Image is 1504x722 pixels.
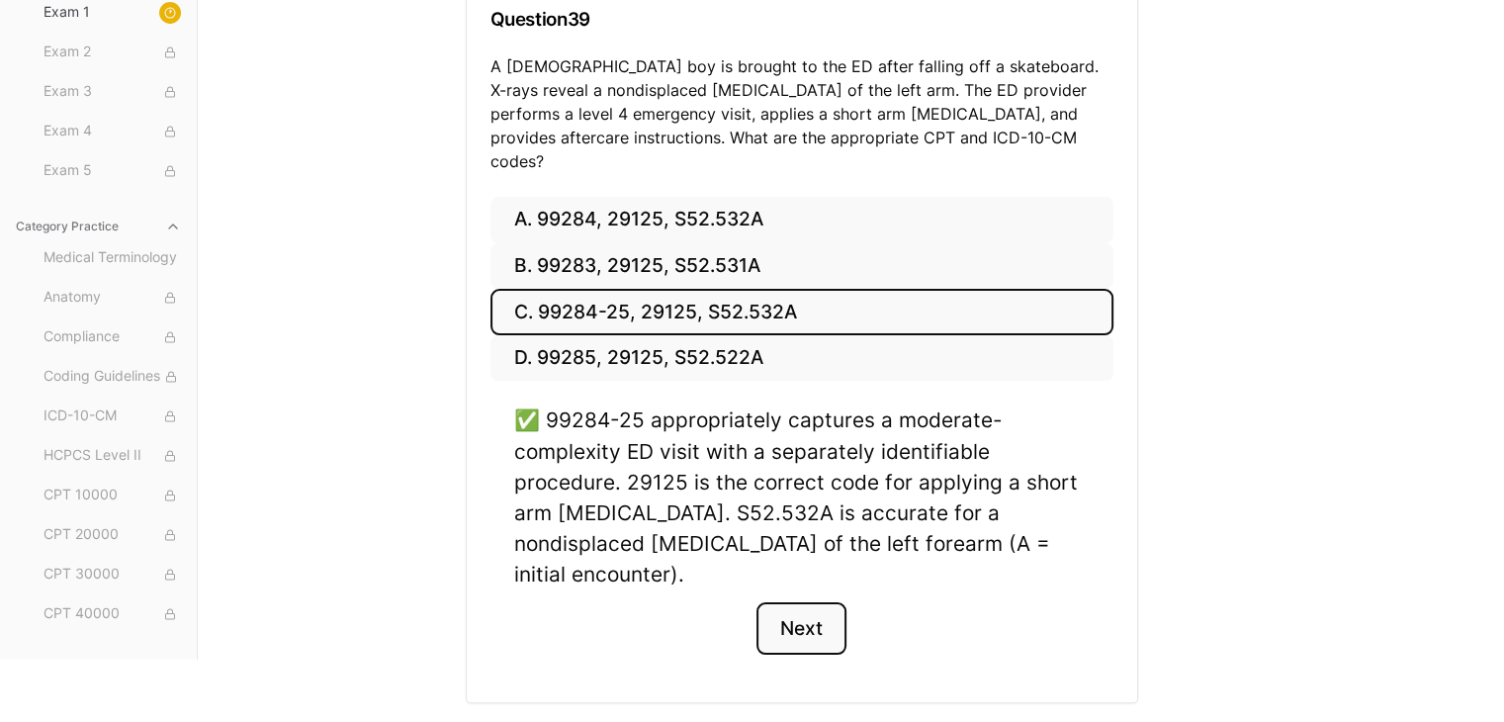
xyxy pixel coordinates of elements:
button: CPT 10000 [36,480,189,511]
button: CPT 50000 [36,638,189,670]
span: Coding Guidelines [44,366,181,388]
span: Medical Terminology [44,247,181,269]
button: CPT 30000 [36,559,189,590]
span: Exam 1 [44,2,181,24]
button: D. 99285, 29125, S52.522A [490,335,1113,382]
button: B. 99283, 29125, S52.531A [490,243,1113,290]
button: Exam 5 [36,155,189,187]
span: Compliance [44,326,181,348]
button: C. 99284-25, 29125, S52.532A [490,289,1113,335]
button: CPT 40000 [36,598,189,630]
span: CPT 30000 [44,564,181,586]
span: CPT 20000 [44,524,181,546]
button: Exam 3 [36,76,189,108]
span: HCPCS Level II [44,445,181,467]
button: Coding Guidelines [36,361,189,393]
span: ICD-10-CM [44,406,181,427]
div: ✅ 99284-25 appropriately captures a moderate-complexity ED visit with a separately identifiable p... [514,405,1090,589]
button: Category Practice [8,211,189,242]
button: Next [756,602,846,656]
button: Exam 4 [36,116,189,147]
span: Anatomy [44,287,181,309]
span: Exam 2 [44,42,181,63]
button: Exam 2 [36,37,189,68]
span: Exam 3 [44,81,181,103]
p: A [DEMOGRAPHIC_DATA] boy is brought to the ED after falling off a skateboard. X-rays reveal a non... [490,54,1113,173]
span: CPT 40000 [44,603,181,625]
button: ICD-10-CM [36,401,189,432]
span: Exam 5 [44,160,181,182]
button: CPT 20000 [36,519,189,551]
span: CPT 50000 [44,643,181,665]
button: A. 99284, 29125, S52.532A [490,197,1113,243]
span: Exam 4 [44,121,181,142]
button: HCPCS Level II [36,440,189,472]
button: Compliance [36,321,189,353]
span: CPT 10000 [44,485,181,506]
button: Medical Terminology [36,242,189,274]
button: Anatomy [36,282,189,314]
